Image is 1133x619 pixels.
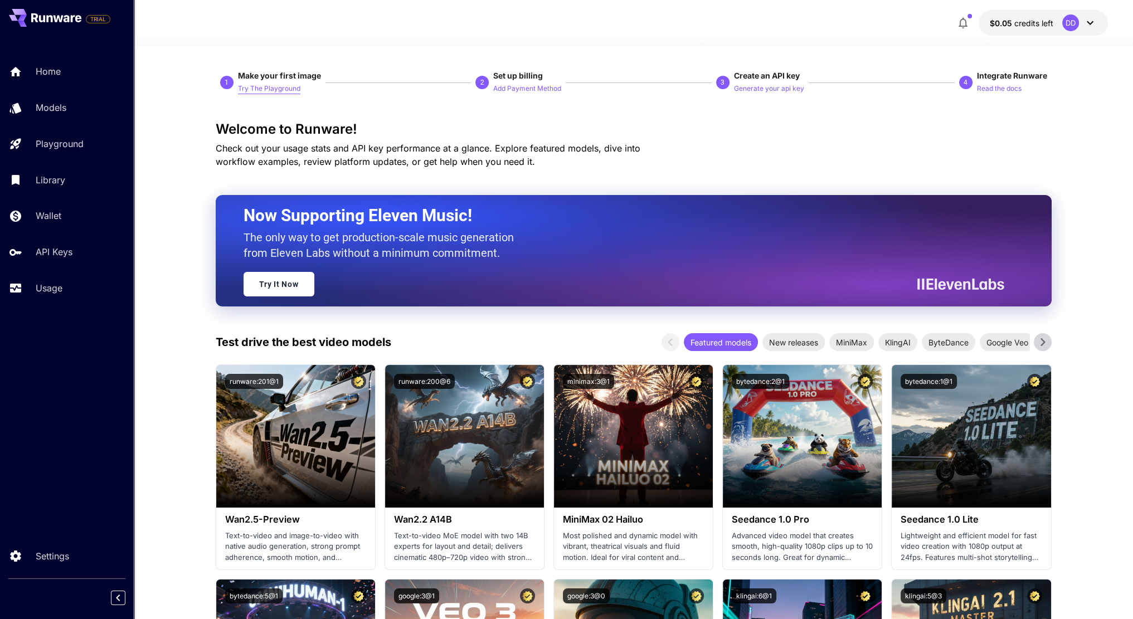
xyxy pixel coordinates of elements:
p: Generate your api key [734,84,804,94]
img: alt [892,365,1051,508]
span: Featured models [684,337,758,348]
button: klingai:6@1 [732,588,776,603]
button: bytedance:1@1 [901,374,957,389]
button: Certified Model – Vetted for best performance and includes a commercial license. [351,588,366,603]
p: Read the docs [977,84,1022,94]
div: Collapse sidebar [119,588,134,608]
p: 3 [721,77,724,87]
button: minimax:3@1 [563,374,614,389]
span: TRIAL [86,15,110,23]
h2: Now Supporting Eleven Music! [244,205,996,226]
button: klingai:5@3 [901,588,946,603]
p: 4 [964,77,967,87]
button: runware:201@1 [225,374,283,389]
div: Featured models [684,333,758,351]
button: Read the docs [977,81,1022,95]
p: Advanced video model that creates smooth, high-quality 1080p clips up to 10 seconds long. Great f... [732,530,873,563]
p: 2 [480,77,484,87]
button: Certified Model – Vetted for best performance and includes a commercial license. [520,588,535,603]
h3: Welcome to Runware! [216,121,1052,137]
h3: Wan2.5-Preview [225,514,366,525]
div: $0.05 [990,17,1053,29]
span: KlingAI [878,337,917,348]
h3: Wan2.2 A14B [394,514,535,525]
img: alt [216,365,375,508]
p: Text-to-video MoE model with two 14B experts for layout and detail; delivers cinematic 480p–720p ... [394,530,535,563]
p: Wallet [36,209,61,222]
button: Certified Model – Vetted for best performance and includes a commercial license. [858,588,873,603]
span: Check out your usage stats and API key performance at a glance. Explore featured models, dive int... [216,143,640,167]
p: Library [36,173,65,187]
img: alt [385,365,544,508]
h3: MiniMax 02 Hailuo [563,514,704,525]
button: Certified Model – Vetted for best performance and includes a commercial license. [1027,588,1042,603]
button: Certified Model – Vetted for best performance and includes a commercial license. [520,374,535,389]
button: Collapse sidebar [111,591,125,605]
span: Set up billing [493,71,543,80]
button: Certified Model – Vetted for best performance and includes a commercial license. [689,374,704,389]
p: Lightweight and efficient model for fast video creation with 1080p output at 24fps. Features mult... [901,530,1042,563]
p: Most polished and dynamic model with vibrant, theatrical visuals and fluid motion. Ideal for vira... [563,530,704,563]
button: bytedance:2@1 [732,374,789,389]
span: New releases [762,337,825,348]
p: Try The Playground [238,84,300,94]
p: API Keys [36,245,72,259]
p: Home [36,65,61,78]
p: Models [36,101,66,114]
span: MiniMax [829,337,874,348]
span: Integrate Runware [977,71,1047,80]
h3: Seedance 1.0 Lite [901,514,1042,525]
div: MiniMax [829,333,874,351]
button: Certified Model – Vetted for best performance and includes a commercial license. [351,374,366,389]
button: Generate your api key [734,81,804,95]
span: Add your payment card to enable full platform functionality. [86,12,110,26]
h3: Seedance 1.0 Pro [732,514,873,525]
div: ByteDance [922,333,975,351]
p: 1 [225,77,228,87]
span: $0.05 [990,18,1014,28]
div: New releases [762,333,825,351]
button: Certified Model – Vetted for best performance and includes a commercial license. [858,374,873,389]
button: $0.05DD [979,10,1108,36]
p: Text-to-video and image-to-video with native audio generation, strong prompt adherence, smooth mo... [225,530,366,563]
button: google:3@1 [394,588,439,603]
span: credits left [1014,18,1053,28]
span: Make your first image [238,71,321,80]
p: Settings [36,549,69,563]
button: Certified Model – Vetted for best performance and includes a commercial license. [689,588,704,603]
p: Add Payment Method [493,84,561,94]
button: google:3@0 [563,588,610,603]
div: Google Veo [980,333,1035,351]
img: alt [554,365,713,508]
span: Google Veo [980,337,1035,348]
button: runware:200@6 [394,374,455,389]
div: DD [1062,14,1079,31]
button: bytedance:5@1 [225,588,283,603]
span: Create an API key [734,71,800,80]
p: The only way to get production-scale music generation from Eleven Labs without a minimum commitment. [244,230,522,261]
div: KlingAI [878,333,917,351]
a: Try It Now [244,272,314,296]
p: Test drive the best video models [216,334,391,350]
p: Usage [36,281,62,295]
button: Try The Playground [238,81,300,95]
button: Certified Model – Vetted for best performance and includes a commercial license. [1027,374,1042,389]
span: ByteDance [922,337,975,348]
p: Playground [36,137,84,150]
img: alt [723,365,882,508]
button: Add Payment Method [493,81,561,95]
